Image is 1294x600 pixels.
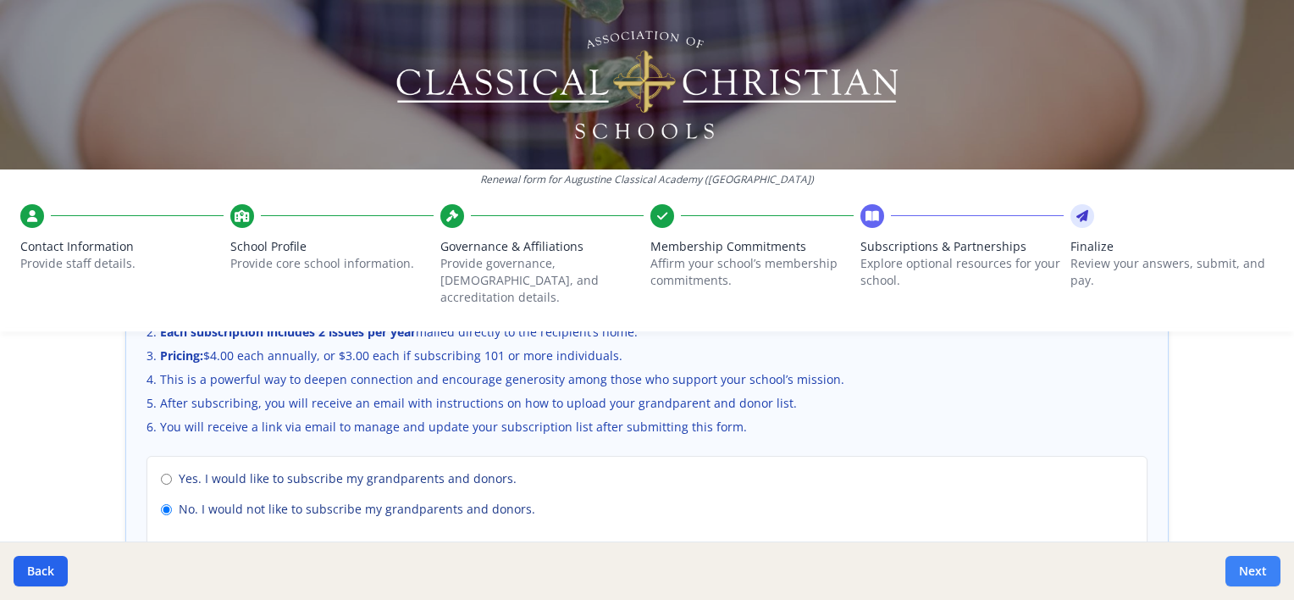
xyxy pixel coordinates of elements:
[179,470,517,487] span: Yes. I would like to subscribe my grandparents and donors.
[1225,556,1280,586] button: Next
[147,347,1147,364] li: $4.00 each annually, or $3.00 each if subscribing 101 or more individuals.
[20,238,224,255] span: Contact Information
[440,238,644,255] span: Governance & Affiliations
[440,255,644,306] p: Provide governance, [DEMOGRAPHIC_DATA], and accreditation details.
[650,255,854,289] p: Affirm your school’s membership commitments.
[147,395,1147,412] li: After subscribing, you will receive an email with instructions on how to upload your grandparent ...
[179,501,535,518] span: No. I would not like to subscribe my grandparents and donors.
[160,347,203,364] strong: Pricing:
[161,474,172,485] input: Yes. I would like to subscribe my grandparents and donors.
[860,255,1064,289] p: Explore optional resources for your school.
[860,238,1064,255] span: Subscriptions & Partnerships
[161,504,172,515] input: No. I would not like to subscribe my grandparents and donors.
[1070,238,1274,255] span: Finalize
[20,255,224,272] p: Provide staff details.
[230,238,434,255] span: School Profile
[1070,255,1274,289] p: Review your answers, submit, and pay.
[147,419,1147,436] li: You will receive a link via email to manage and update your subscription list after submitting th...
[14,556,68,586] button: Back
[161,538,1133,555] label: Number of grandparent and donor subscriptions:
[394,25,901,144] img: Logo
[147,371,1147,388] li: This is a powerful way to deepen connection and encourage generosity among those who support your...
[650,238,854,255] span: Membership Commitments
[230,255,434,272] p: Provide core school information.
